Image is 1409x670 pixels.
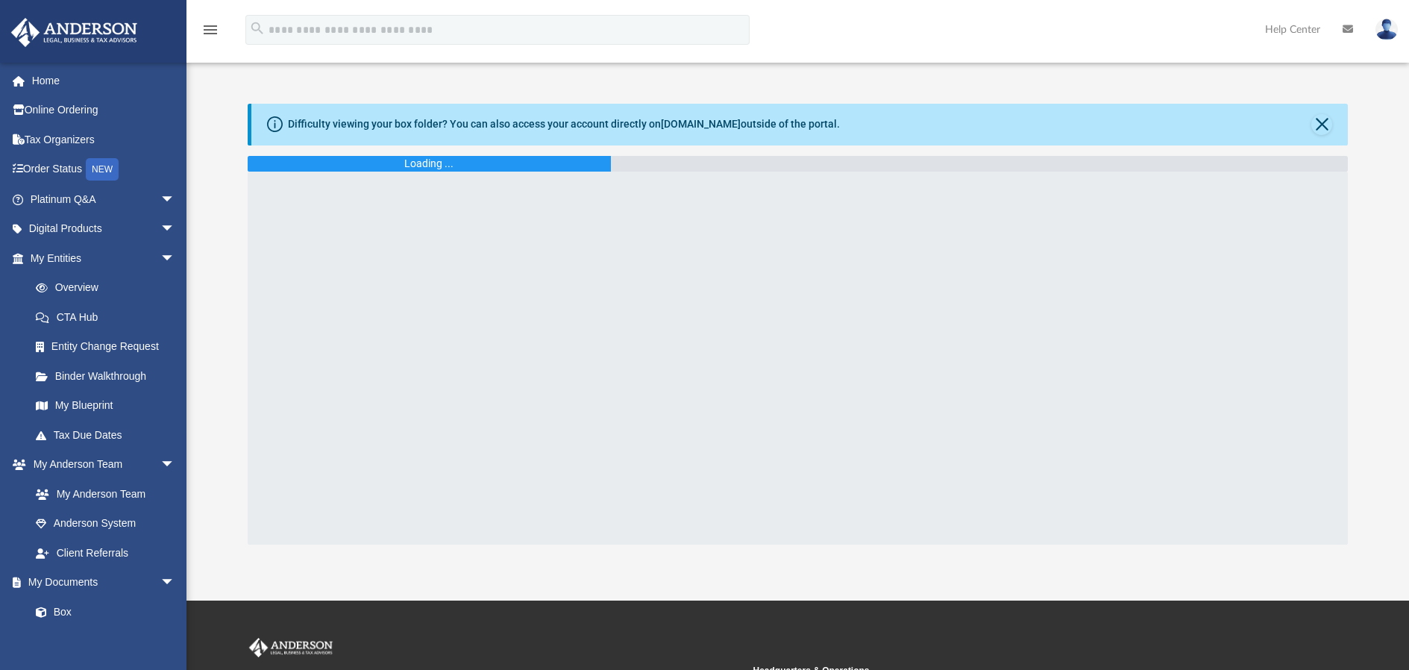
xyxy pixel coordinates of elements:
a: My Documentsarrow_drop_down [10,568,190,598]
a: Client Referrals [21,538,190,568]
a: Box [21,597,183,627]
img: Anderson Advisors Platinum Portal [7,18,142,47]
a: Overview [21,273,198,303]
a: My Anderson Teamarrow_drop_down [10,450,190,480]
i: search [249,20,266,37]
span: arrow_drop_down [160,450,190,480]
a: My Entitiesarrow_drop_down [10,243,198,273]
a: My Anderson Team [21,479,183,509]
div: Loading ... [404,156,454,172]
a: Online Ordering [10,96,198,125]
a: CTA Hub [21,302,198,332]
a: [DOMAIN_NAME] [661,118,741,130]
a: menu [201,28,219,39]
a: Tax Due Dates [21,420,198,450]
span: arrow_drop_down [160,214,190,245]
div: Difficulty viewing your box folder? You can also access your account directly on outside of the p... [288,116,840,132]
button: Close [1311,114,1332,135]
span: arrow_drop_down [160,184,190,215]
a: Home [10,66,198,96]
a: Platinum Q&Aarrow_drop_down [10,184,198,214]
a: Order StatusNEW [10,154,198,185]
img: Anderson Advisors Platinum Portal [246,638,336,657]
a: Entity Change Request [21,332,198,362]
a: Tax Organizers [10,125,198,154]
a: Binder Walkthrough [21,361,198,391]
i: menu [201,21,219,39]
span: arrow_drop_down [160,568,190,598]
a: Anderson System [21,509,190,539]
img: User Pic [1375,19,1398,40]
span: arrow_drop_down [160,243,190,274]
a: My Blueprint [21,391,190,421]
a: Digital Productsarrow_drop_down [10,214,198,244]
div: NEW [86,158,119,181]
